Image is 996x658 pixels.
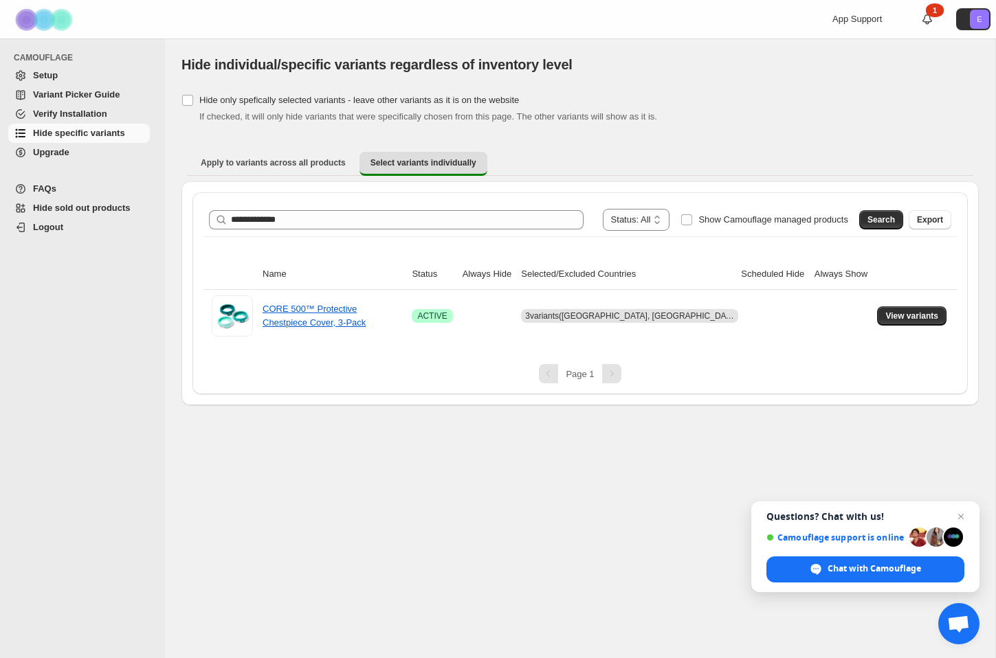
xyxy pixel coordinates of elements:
[832,14,882,24] span: App Support
[458,259,518,290] th: Always Hide
[203,364,957,383] nav: Pagination
[8,104,150,124] a: Verify Installation
[199,95,519,105] span: Hide only spefically selected variants - leave other variants as it is on the website
[8,143,150,162] a: Upgrade
[8,85,150,104] a: Variant Picker Guide
[33,203,131,213] span: Hide sold out products
[8,124,150,143] a: Hide specific variants
[201,157,346,168] span: Apply to variants across all products
[14,52,155,63] span: CAMOUFLAGE
[190,152,357,174] button: Apply to variants across all products
[877,306,947,326] button: View variants
[8,218,150,237] a: Logout
[766,511,964,522] span: Questions? Chat with us!
[199,111,657,122] span: If checked, it will only hide variants that were specifically chosen from this page. The other va...
[970,10,989,29] span: Avatar with initials E
[33,109,107,119] span: Verify Installation
[956,8,991,30] button: Avatar with initials E
[737,259,810,290] th: Scheduled Hide
[909,210,951,229] button: Export
[417,310,447,321] span: ACTIVE
[181,181,979,405] div: Select variants individually
[828,563,921,575] span: Chat with Camouflage
[917,214,943,225] span: Export
[263,304,366,328] a: CORE 500™ Protective Chestpiece Cover, 3-Pack
[11,1,80,38] img: Camouflage
[181,57,573,72] span: Hide individual/specific variants regardless of inventory level
[8,66,150,85] a: Setup
[766,556,964,582] div: Chat with Camouflage
[938,603,980,644] div: Open chat
[525,311,831,321] span: 3 variants ([GEOGRAPHIC_DATA], [GEOGRAPHIC_DATA], [GEOGRAPHIC_DATA])
[408,259,458,290] th: Status
[33,89,120,100] span: Variant Picker Guide
[359,152,487,176] button: Select variants individually
[33,183,56,194] span: FAQs
[8,198,150,218] a: Hide sold out products
[33,222,63,232] span: Logout
[977,15,982,23] text: E
[859,210,903,229] button: Search
[33,147,69,157] span: Upgrade
[517,259,737,290] th: Selected/Excluded Countries
[33,128,125,138] span: Hide specific variants
[885,310,938,321] span: View variants
[926,3,944,17] div: 1
[698,214,848,225] span: Show Camouflage managed products
[370,157,476,168] span: Select variants individually
[212,295,253,337] img: CORE 500™ Protective Chestpiece Cover, 3-Pack
[810,259,874,290] th: Always Show
[953,508,969,525] span: Close chat
[867,214,895,225] span: Search
[920,12,934,26] a: 1
[258,259,408,290] th: Name
[766,532,905,543] span: Camouflage support is online
[33,70,58,80] span: Setup
[566,369,594,379] span: Page 1
[8,179,150,198] a: FAQs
